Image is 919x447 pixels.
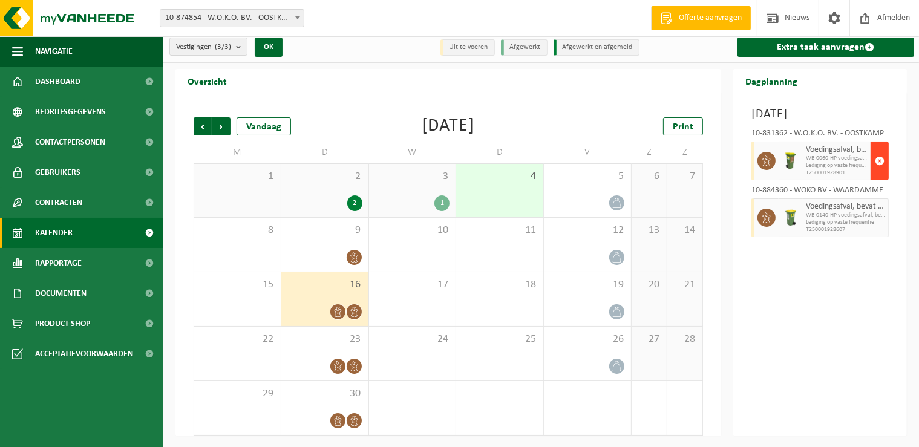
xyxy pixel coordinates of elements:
span: Offerte aanvragen [676,12,745,24]
div: Vandaag [237,117,291,135]
span: 26 [550,333,625,346]
span: Product Shop [35,308,90,339]
span: Lediging op vaste frequentie [806,219,885,226]
span: Kalender [35,218,73,248]
li: Afgewerkt en afgemeld [554,39,639,56]
span: 7 [673,170,696,183]
span: Volgende [212,117,231,135]
count: (3/3) [215,43,231,51]
span: Voedingsafval, bevat producten van dierlijke oorsprong, onverpakt, categorie 3 [806,202,885,212]
span: Gebruikers [35,157,80,188]
span: 18 [462,278,537,292]
span: 22 [200,333,275,346]
span: 6 [638,170,661,183]
h2: Dagplanning [733,69,809,93]
span: Rapportage [35,248,82,278]
span: 15 [200,278,275,292]
li: Uit te voeren [440,39,495,56]
span: 28 [673,333,696,346]
span: 25 [462,333,537,346]
span: 10-874854 - W.O.K.O. BV. - OOSTKAMP [160,9,304,27]
td: V [544,142,632,163]
span: 1 [200,170,275,183]
span: WB-0060-HP voedingsafval, bevat producten van dierlijke oors [806,155,868,162]
span: 21 [673,278,696,292]
span: 5 [550,170,625,183]
span: Dashboard [35,67,80,97]
span: 23 [287,333,362,346]
span: 4 [462,170,537,183]
div: 1 [434,195,450,211]
span: Bedrijfsgegevens [35,97,106,127]
span: 16 [287,278,362,292]
span: Lediging op vaste frequentie [806,162,868,169]
span: T250001928901 [806,169,868,177]
span: Documenten [35,278,87,308]
button: OK [255,38,283,57]
span: Acceptatievoorwaarden [35,339,133,369]
span: 30 [287,387,362,400]
td: M [194,142,281,163]
div: 2 [347,195,362,211]
td: W [369,142,457,163]
span: 24 [375,333,450,346]
span: 12 [550,224,625,237]
span: 19 [550,278,625,292]
span: 9 [287,224,362,237]
span: T250001928607 [806,226,885,233]
span: 13 [638,224,661,237]
span: 8 [200,224,275,237]
span: 29 [200,387,275,400]
span: 17 [375,278,450,292]
span: 3 [375,170,450,183]
div: 10-831362 - W.O.K.O. BV. - OOSTKAMP [751,129,889,142]
span: 27 [638,333,661,346]
a: Offerte aanvragen [651,6,751,30]
span: 10-874854 - W.O.K.O. BV. - OOSTKAMP [160,10,304,27]
h2: Overzicht [175,69,239,93]
button: Vestigingen(3/3) [169,38,247,56]
img: WB-0140-HPE-GN-50 [782,209,800,227]
td: D [281,142,369,163]
span: 2 [287,170,362,183]
a: Print [663,117,703,135]
span: Vorige [194,117,212,135]
span: 10 [375,224,450,237]
span: 20 [638,278,661,292]
span: Vestigingen [176,38,231,56]
span: 14 [673,224,696,237]
td: D [456,142,544,163]
span: WB-0140-HP voedingsafval, bevat producten van dierlijke oors [806,212,885,219]
span: Contracten [35,188,82,218]
img: WB-0060-HPE-GN-51 [782,152,800,170]
span: 11 [462,224,537,237]
h3: [DATE] [751,105,889,123]
td: Z [632,142,667,163]
span: Navigatie [35,36,73,67]
span: Voedingsafval, bevat producten van dierlijke oorsprong, onverpakt, categorie 3 [806,145,868,155]
div: 10-884360 - WOKO BV - WAARDAMME [751,186,889,198]
a: Extra taak aanvragen [737,38,914,57]
li: Afgewerkt [501,39,548,56]
div: [DATE] [422,117,474,135]
span: Contactpersonen [35,127,105,157]
td: Z [667,142,703,163]
span: Print [673,122,693,132]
